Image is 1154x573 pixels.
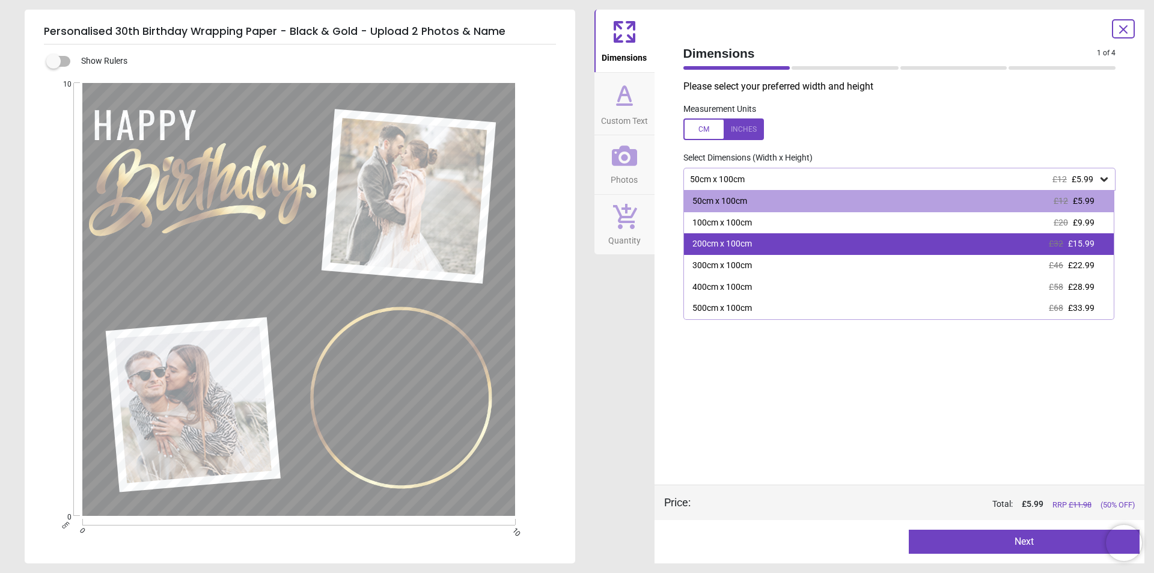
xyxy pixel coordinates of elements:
span: Dimensions [683,44,1098,62]
span: £12 [1052,174,1067,184]
span: £ [1022,498,1043,510]
span: £58 [1049,282,1063,292]
div: 400cm x 100cm [692,281,752,293]
span: 1 of 4 [1097,48,1116,58]
div: 300cm x 100cm [692,260,752,272]
span: 5.99 [1027,499,1043,509]
span: £33.99 [1068,303,1094,313]
span: £46 [1049,260,1063,270]
button: Dimensions [594,10,655,72]
span: £ 11.98 [1069,500,1091,509]
div: Price : [664,495,691,510]
div: 50cm x 100cm [689,174,1099,185]
div: 500cm x 100cm [692,302,752,314]
div: 200cm x 100cm [692,238,752,250]
span: Dimensions [602,46,647,64]
span: £5.99 [1072,174,1093,184]
h5: Personalised 30th Birthday Wrapping Paper - Black & Gold - Upload 2 Photos & Name [44,19,556,44]
div: Total: [709,498,1135,510]
span: £32 [1049,239,1063,248]
label: Select Dimensions (Width x Height) [674,152,813,164]
iframe: Brevo live chat [1106,525,1142,561]
span: £20 [1054,218,1068,227]
p: Please select your preferred width and height [683,80,1126,93]
span: £22.99 [1068,260,1094,270]
div: 100cm x 100cm [692,217,752,229]
div: Show Rulers [53,54,575,69]
span: £5.99 [1073,196,1094,206]
span: Quantity [608,229,641,247]
span: £12 [1054,196,1068,206]
span: Custom Text [601,109,648,127]
button: Quantity [594,195,655,255]
span: 10 [49,79,72,90]
span: £15.99 [1068,239,1094,248]
button: Photos [594,135,655,194]
label: Measurement Units [683,103,756,115]
span: £68 [1049,303,1063,313]
span: (50% OFF) [1101,500,1135,510]
button: Custom Text [594,73,655,135]
span: £28.99 [1068,282,1094,292]
div: 50cm x 100cm [692,195,747,207]
span: Photos [611,168,638,186]
span: £9.99 [1073,218,1094,227]
button: Next [909,530,1140,554]
span: RRP [1052,500,1091,510]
